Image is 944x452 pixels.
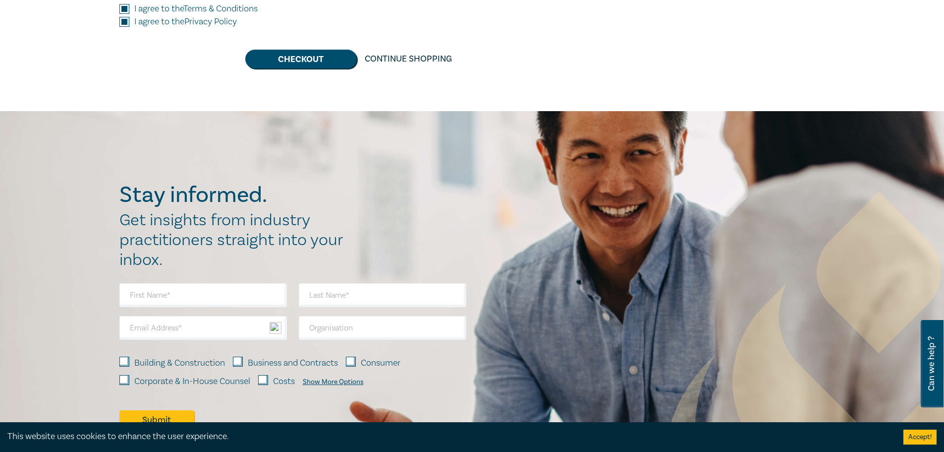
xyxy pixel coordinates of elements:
[134,15,237,28] label: I agree to the
[184,16,237,27] a: Privacy Policy
[299,283,466,307] input: Last Name*
[903,430,937,445] button: Accept cookies
[248,357,338,370] label: Business and Contracts
[119,182,353,208] h2: Stay informed.
[357,50,460,68] a: Continue Shopping
[134,2,258,15] label: I agree to the
[927,326,936,401] span: Can we help ?
[183,3,258,14] a: Terms & Conditions
[299,316,466,340] input: Organisation
[361,357,400,370] label: Consumer
[245,50,357,68] button: Checkout
[134,375,250,388] label: Corporate & In-House Counsel
[273,375,295,388] label: Costs
[119,210,353,270] h2: Get insights from industry practitioners straight into your inbox.
[303,378,364,386] div: Show More Options
[270,322,281,334] img: npw-badge-icon-locked.svg
[119,283,287,307] input: First Name*
[119,316,287,340] input: Email Address*
[119,410,194,429] button: Submit
[134,357,225,370] label: Building & Construction
[7,430,888,443] div: This website uses cookies to enhance the user experience.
